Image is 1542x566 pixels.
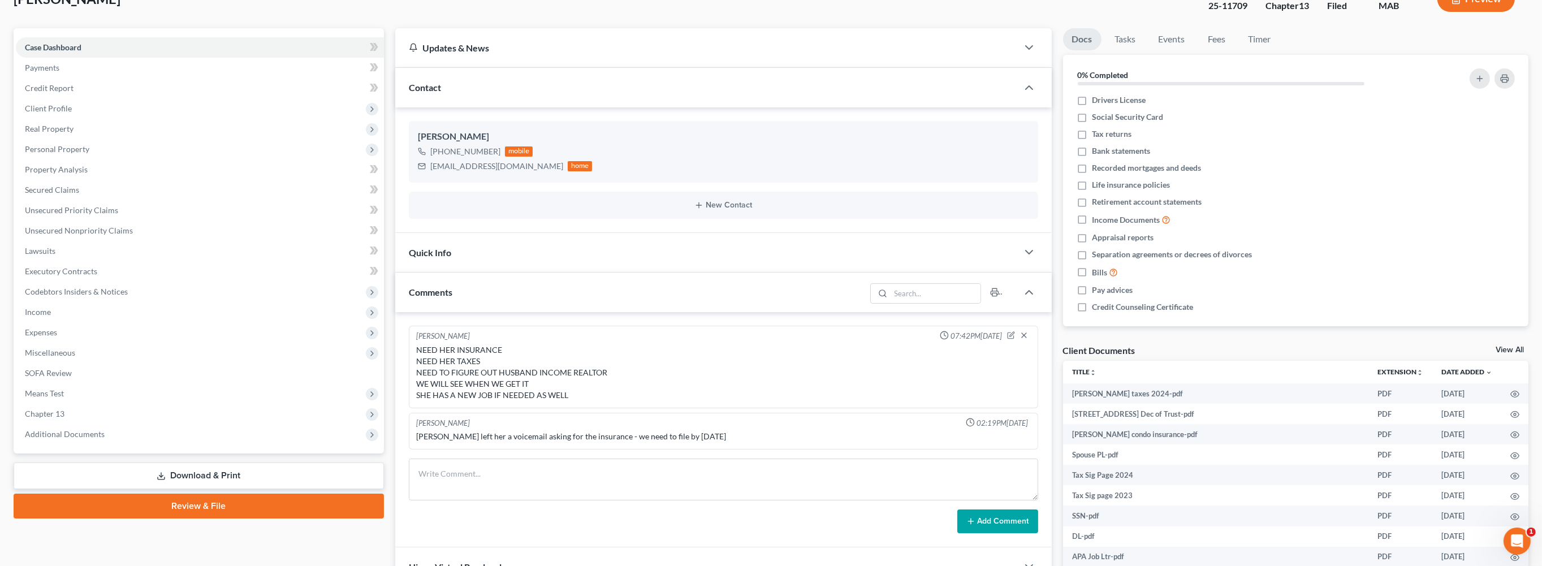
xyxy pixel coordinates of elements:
[25,409,64,418] span: Chapter 13
[891,284,981,303] input: Search...
[1368,444,1432,465] td: PDF
[16,261,384,282] a: Executory Contracts
[25,103,72,113] span: Client Profile
[1368,485,1432,505] td: PDF
[1072,368,1096,376] a: Titleunfold_more
[16,221,384,241] a: Unsecured Nonpriority Claims
[1092,284,1133,296] span: Pay advices
[409,287,452,297] span: Comments
[14,494,384,519] a: Review & File
[25,368,72,378] span: SOFA Review
[1063,344,1135,356] div: Client Documents
[416,418,470,429] div: [PERSON_NAME]
[1416,369,1423,376] i: unfold_more
[1092,196,1202,208] span: Retirement account statements
[430,146,500,157] div: [PHONE_NUMBER]
[1441,368,1492,376] a: Date Added expand_more
[16,37,384,58] a: Case Dashboard
[1432,485,1501,505] td: [DATE]
[430,161,563,172] div: [EMAIL_ADDRESS][DOMAIN_NAME]
[1368,424,1432,444] td: PDF
[25,185,79,195] span: Secured Claims
[1063,424,1368,444] td: [PERSON_NAME] condo insurance-pdf
[25,83,74,93] span: Credit Report
[1063,505,1368,526] td: SSN-pdf
[1368,465,1432,485] td: PDF
[1078,70,1129,80] strong: 0% Completed
[1199,28,1235,50] a: Fees
[1432,444,1501,465] td: [DATE]
[25,124,74,133] span: Real Property
[1092,232,1154,243] span: Appraisal reports
[16,78,384,98] a: Credit Report
[16,159,384,180] a: Property Analysis
[1092,162,1202,174] span: Recorded mortgages and deeds
[977,418,1029,429] span: 02:19PM[DATE]
[1092,128,1132,140] span: Tax returns
[416,344,1031,401] div: NEED HER INSURANCE NEED HER TAXES NEED TO FIGURE OUT HUSBAND INCOME REALTOR WE WILL SEE WHEN WE G...
[1377,368,1423,376] a: Extensionunfold_more
[416,331,470,342] div: [PERSON_NAME]
[1092,179,1170,191] span: Life insurance policies
[25,348,75,357] span: Miscellaneous
[16,180,384,200] a: Secured Claims
[25,287,128,296] span: Codebtors Insiders & Notices
[418,130,1029,144] div: [PERSON_NAME]
[1527,528,1536,537] span: 1
[25,388,64,398] span: Means Test
[416,431,1031,442] div: [PERSON_NAME] left her a voicemail asking for the insurance - we need to file by [DATE]
[1063,526,1368,547] td: DL-pdf
[951,331,1003,342] span: 07:42PM[DATE]
[16,241,384,261] a: Lawsuits
[25,63,59,72] span: Payments
[25,226,133,235] span: Unsecured Nonpriority Claims
[1485,369,1492,376] i: expand_more
[1368,526,1432,547] td: PDF
[25,429,105,439] span: Additional Documents
[1239,28,1280,50] a: Timer
[1106,28,1145,50] a: Tasks
[1368,383,1432,404] td: PDF
[409,42,1004,54] div: Updates & News
[16,363,384,383] a: SOFA Review
[1092,145,1151,157] span: Bank statements
[25,266,97,276] span: Executory Contracts
[1090,369,1096,376] i: unfold_more
[25,165,88,174] span: Property Analysis
[1092,94,1146,106] span: Drivers License
[1368,404,1432,424] td: PDF
[1063,444,1368,465] td: Spouse PL-pdf
[1092,267,1108,278] span: Bills
[25,205,118,215] span: Unsecured Priority Claims
[1432,505,1501,526] td: [DATE]
[1368,505,1432,526] td: PDF
[25,246,55,256] span: Lawsuits
[418,201,1029,210] button: New Contact
[1432,424,1501,444] td: [DATE]
[25,42,81,52] span: Case Dashboard
[25,327,57,337] span: Expenses
[1092,249,1252,260] span: Separation agreements or decrees of divorces
[1432,404,1501,424] td: [DATE]
[25,307,51,317] span: Income
[1092,111,1164,123] span: Social Security Card
[1092,301,1194,313] span: Credit Counseling Certificate
[1504,528,1531,555] iframe: Intercom live chat
[1432,383,1501,404] td: [DATE]
[1432,526,1501,547] td: [DATE]
[957,509,1038,533] button: Add Comment
[409,82,441,93] span: Contact
[1063,404,1368,424] td: [STREET_ADDRESS] Dec of Trust-pdf
[568,161,593,171] div: home
[409,247,451,258] span: Quick Info
[14,463,384,489] a: Download & Print
[25,144,89,154] span: Personal Property
[16,58,384,78] a: Payments
[1063,383,1368,404] td: [PERSON_NAME] taxes 2024-pdf
[505,146,533,157] div: mobile
[1432,465,1501,485] td: [DATE]
[1063,465,1368,485] td: Tax Sig Page 2024
[1092,214,1160,226] span: Income Documents
[1063,28,1102,50] a: Docs
[1496,346,1524,354] a: View All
